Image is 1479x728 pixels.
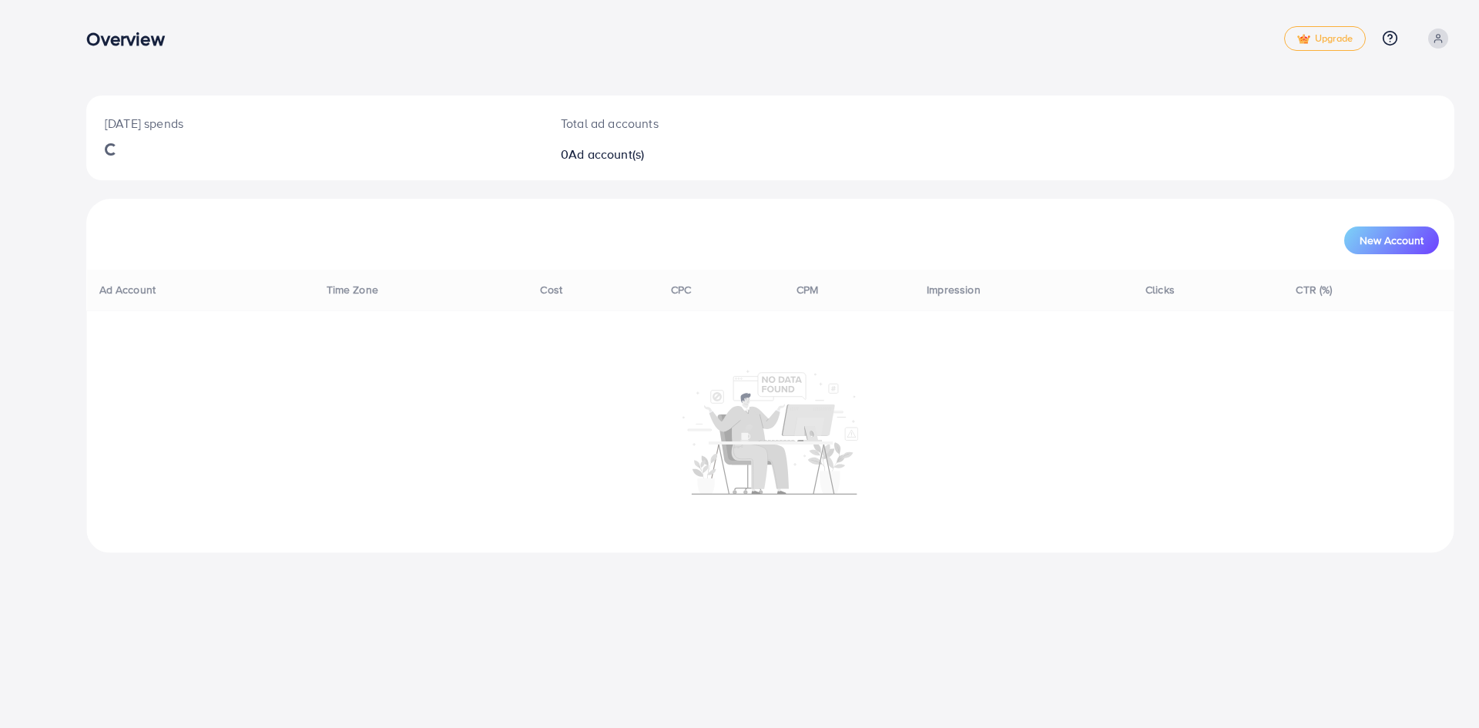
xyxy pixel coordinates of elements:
h3: Overview [86,28,176,50]
p: [DATE] spends [105,114,524,133]
span: Upgrade [1297,33,1353,45]
a: tickUpgrade [1284,26,1366,51]
img: tick [1297,34,1310,45]
button: New Account [1344,226,1439,254]
p: Total ad accounts [561,114,866,133]
span: Ad account(s) [568,146,644,163]
h2: 0 [561,147,866,162]
span: New Account [1360,235,1424,246]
